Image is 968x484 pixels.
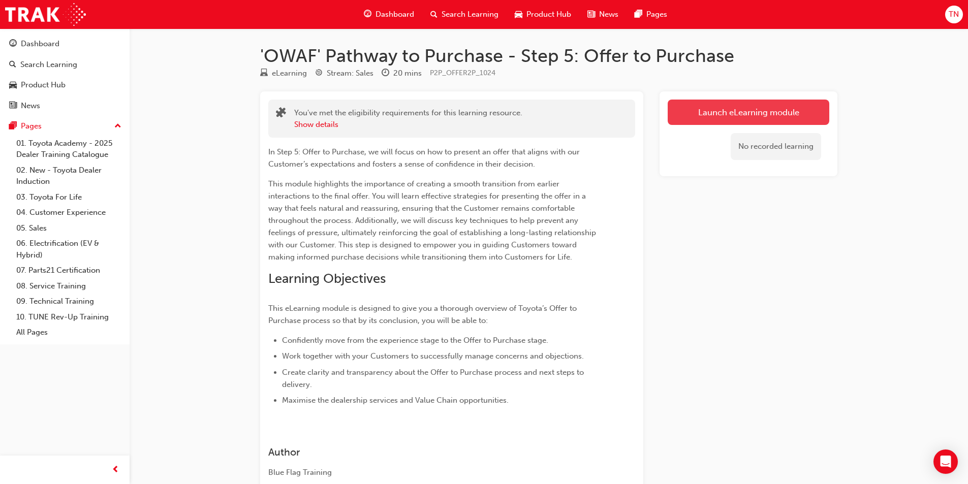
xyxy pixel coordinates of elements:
a: news-iconNews [579,4,627,25]
a: Search Learning [4,55,126,74]
div: Stream: Sales [327,68,373,79]
div: eLearning [272,68,307,79]
span: Dashboard [376,9,414,20]
div: 20 mins [393,68,422,79]
a: 06. Electrification (EV & Hybrid) [12,236,126,263]
a: Dashboard [4,35,126,53]
button: TN [945,6,963,23]
div: Open Intercom Messenger [933,449,958,474]
a: 10. TUNE Rev-Up Training [12,309,126,325]
span: up-icon [114,120,121,133]
span: learningResourceType_ELEARNING-icon [260,69,268,78]
span: target-icon [315,69,323,78]
div: Type [260,67,307,80]
div: Stream [315,67,373,80]
a: 07. Parts21 Certification [12,263,126,278]
span: pages-icon [635,8,642,21]
span: car-icon [9,81,17,90]
span: Search Learning [442,9,498,20]
span: Pages [646,9,667,20]
span: guage-icon [9,40,17,49]
a: pages-iconPages [627,4,675,25]
span: Product Hub [526,9,571,20]
span: search-icon [9,60,16,70]
div: News [21,100,40,112]
span: search-icon [430,8,438,21]
button: Show details [294,119,338,131]
a: 01. Toyota Academy - 2025 Dealer Training Catalogue [12,136,126,163]
span: news-icon [587,8,595,21]
h1: 'OWAF' Pathway to Purchase - Step 5: Offer to Purchase [260,45,837,67]
div: Dashboard [21,38,59,50]
span: News [599,9,618,20]
div: Pages [21,120,42,132]
span: This module highlights the importance of creating a smooth transition from earlier interactions t... [268,179,598,262]
a: All Pages [12,325,126,340]
a: 04. Customer Experience [12,205,126,220]
button: DashboardSearch LearningProduct HubNews [4,33,126,117]
a: 02. New - Toyota Dealer Induction [12,163,126,189]
span: prev-icon [112,464,119,476]
a: News [4,96,126,115]
span: TN [949,9,959,20]
a: 08. Service Training [12,278,126,294]
h3: Author [268,446,599,458]
span: This eLearning module is designed to give you a thorough overview of Toyota’s Offer to Purchase p... [268,304,579,325]
span: news-icon [9,102,17,111]
div: Blue Flag Training [268,467,599,478]
span: Learning resource code [430,69,495,77]
div: You've met the eligibility requirements for this learning resource. [294,107,522,130]
span: Work together with your Customers to successfully manage concerns and objections. [282,351,584,361]
a: Launch eLearning module [668,100,829,125]
span: car-icon [515,8,522,21]
button: Pages [4,117,126,136]
span: guage-icon [364,8,371,21]
span: clock-icon [382,69,389,78]
a: 03. Toyota For Life [12,189,126,205]
a: Product Hub [4,76,126,94]
a: 05. Sales [12,220,126,236]
span: In Step 5: Offer to Purchase, we will focus on how to present an offer that aligns with our Custo... [268,147,582,169]
span: puzzle-icon [276,108,286,120]
a: search-iconSearch Learning [422,4,507,25]
span: Confidently move from the experience stage to the Offer to Purchase stage. [282,336,548,345]
span: Create clarity and transparency about the Offer to Purchase process and next steps to delivery. [282,368,586,389]
div: Product Hub [21,79,66,91]
a: 09. Technical Training [12,294,126,309]
div: No recorded learning [731,133,821,160]
a: guage-iconDashboard [356,4,422,25]
span: pages-icon [9,122,17,131]
img: Trak [5,3,86,26]
div: Duration [382,67,422,80]
div: Search Learning [20,59,77,71]
span: Learning Objectives [268,271,386,286]
a: car-iconProduct Hub [507,4,579,25]
span: Maximise the dealership services and Value Chain opportunities. [282,396,509,405]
